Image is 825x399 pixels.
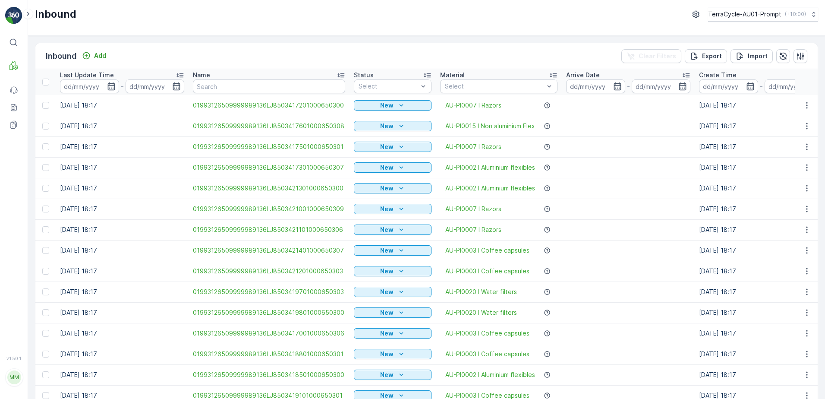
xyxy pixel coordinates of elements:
[56,282,189,302] td: [DATE] 18:17
[685,49,727,63] button: Export
[354,307,431,318] button: New
[79,51,110,61] button: Add
[56,95,189,116] td: [DATE] 18:17
[380,225,394,234] p: New
[354,370,431,380] button: New
[440,71,465,79] p: Material
[354,71,374,79] p: Status
[193,267,345,275] a: 01993126509999989136LJ8503421201000650303
[354,204,431,214] button: New
[632,79,691,93] input: dd/mm/yyyy
[785,11,806,18] p: ( +10:00 )
[702,52,722,60] p: Export
[94,51,106,60] p: Add
[56,178,189,199] td: [DATE] 18:17
[56,157,189,178] td: [DATE] 18:17
[121,81,124,92] p: -
[5,363,22,392] button: MM
[193,142,345,151] a: 01993126509999989136LJ8503417501000650301
[354,349,431,359] button: New
[56,199,189,219] td: [DATE] 18:17
[193,122,345,130] a: 01993126509999989136LJ8503417601000650308
[42,185,49,192] div: Toggle Row Selected
[566,79,625,93] input: dd/mm/yyyy
[42,143,49,150] div: Toggle Row Selected
[445,308,517,317] a: AU-PI0020 I Water filters
[354,121,431,131] button: New
[42,309,49,316] div: Toggle Row Selected
[445,163,535,172] a: AU-PI0002 I Aluminium flexibles
[193,370,345,379] a: 01993126509999989136LJ8503418501000650300
[354,225,431,235] button: New
[380,288,394,296] p: New
[445,370,535,379] a: AU-PI0002 I Aluminium flexibles
[193,71,210,79] p: Name
[445,122,535,130] span: AU-PI0015 I Non aluminium Flex
[445,350,529,358] a: AU-PI0003 I Coffee capsules
[193,163,345,172] a: 01993126509999989136LJ8503417301000650307
[708,10,781,19] p: TerraCycle-AU01-Prompt
[56,136,189,157] td: [DATE] 18:17
[627,81,630,92] p: -
[445,82,544,91] p: Select
[445,288,517,296] a: AU-PI0020 I Water filters
[380,329,394,338] p: New
[193,246,345,255] a: 01993126509999989136LJ8503421401000650307
[380,184,394,193] p: New
[380,205,394,213] p: New
[7,370,21,384] div: MM
[56,240,189,261] td: [DATE] 18:17
[56,323,189,344] td: [DATE] 18:17
[380,267,394,275] p: New
[193,329,345,338] span: 01993126509999989136LJ8503417001000650306
[354,142,431,152] button: New
[380,101,394,110] p: New
[699,79,758,93] input: dd/mm/yyyy
[42,247,49,254] div: Toggle Row Selected
[42,268,49,275] div: Toggle Row Selected
[56,219,189,240] td: [DATE] 18:17
[445,142,501,151] span: AU-PI0007 I Razors
[354,328,431,339] button: New
[193,225,345,234] a: 01993126509999989136LJ8503421101000650306
[380,246,394,255] p: New
[445,184,535,193] a: AU-PI0002 I Aluminium flexibles
[56,302,189,323] td: [DATE] 18:17
[193,79,345,93] input: Search
[193,288,345,296] a: 01993126509999989136LJ8503419701000650303
[42,226,49,233] div: Toggle Row Selected
[445,225,501,234] a: AU-PI0007 I Razors
[354,183,431,193] button: New
[193,308,345,317] a: 01993126509999989136LJ8503419801000650300
[42,371,49,378] div: Toggle Row Selected
[445,329,529,338] span: AU-PI0003 I Coffee capsules
[193,350,345,358] span: 01993126509999989136LJ8503418801000650301
[380,308,394,317] p: New
[56,364,189,385] td: [DATE] 18:17
[42,330,49,337] div: Toggle Row Selected
[765,79,824,93] input: dd/mm/yyyy
[380,370,394,379] p: New
[5,7,22,24] img: logo
[359,82,418,91] p: Select
[42,123,49,130] div: Toggle Row Selected
[445,101,501,110] span: AU-PI0007 I Razors
[42,351,49,358] div: Toggle Row Selected
[380,350,394,358] p: New
[60,71,114,79] p: Last Update Time
[760,81,763,92] p: -
[354,266,431,276] button: New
